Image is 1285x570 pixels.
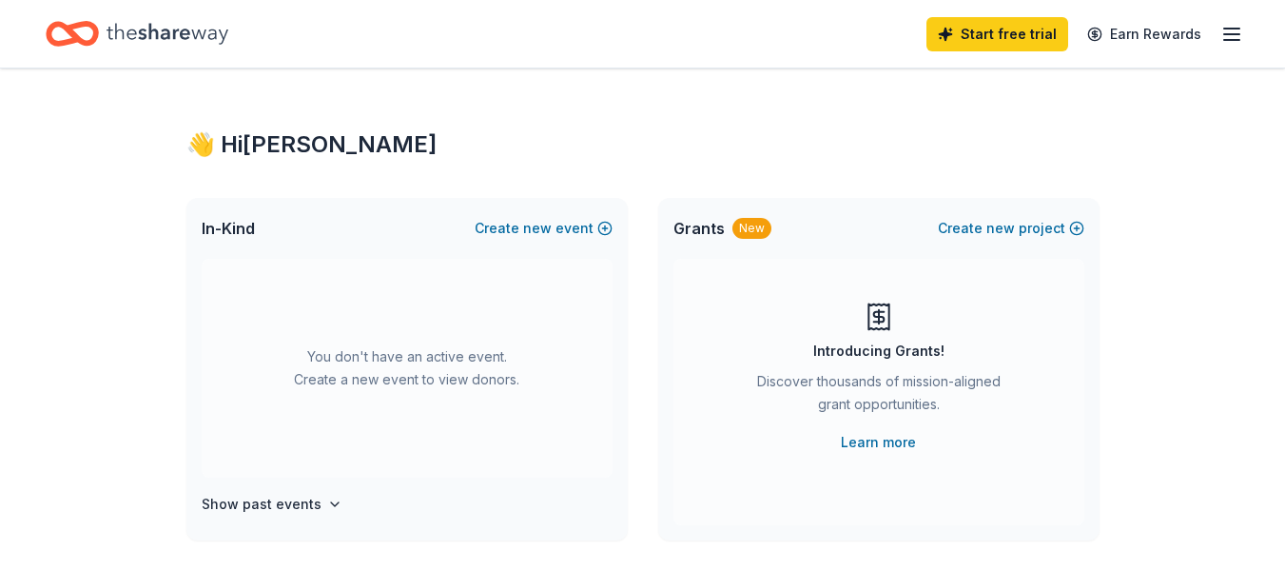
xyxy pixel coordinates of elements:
[46,11,228,56] a: Home
[523,217,552,240] span: new
[926,17,1068,51] a: Start free trial
[673,217,725,240] span: Grants
[813,340,944,363] div: Introducing Grants!
[750,370,1008,423] div: Discover thousands of mission-aligned grant opportunities.
[202,259,613,478] div: You don't have an active event. Create a new event to view donors.
[732,218,771,239] div: New
[186,129,1100,160] div: 👋 Hi [PERSON_NAME]
[938,217,1084,240] button: Createnewproject
[202,493,342,516] button: Show past events
[202,217,255,240] span: In-Kind
[841,431,916,454] a: Learn more
[1076,17,1213,51] a: Earn Rewards
[475,217,613,240] button: Createnewevent
[202,493,321,516] h4: Show past events
[986,217,1015,240] span: new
